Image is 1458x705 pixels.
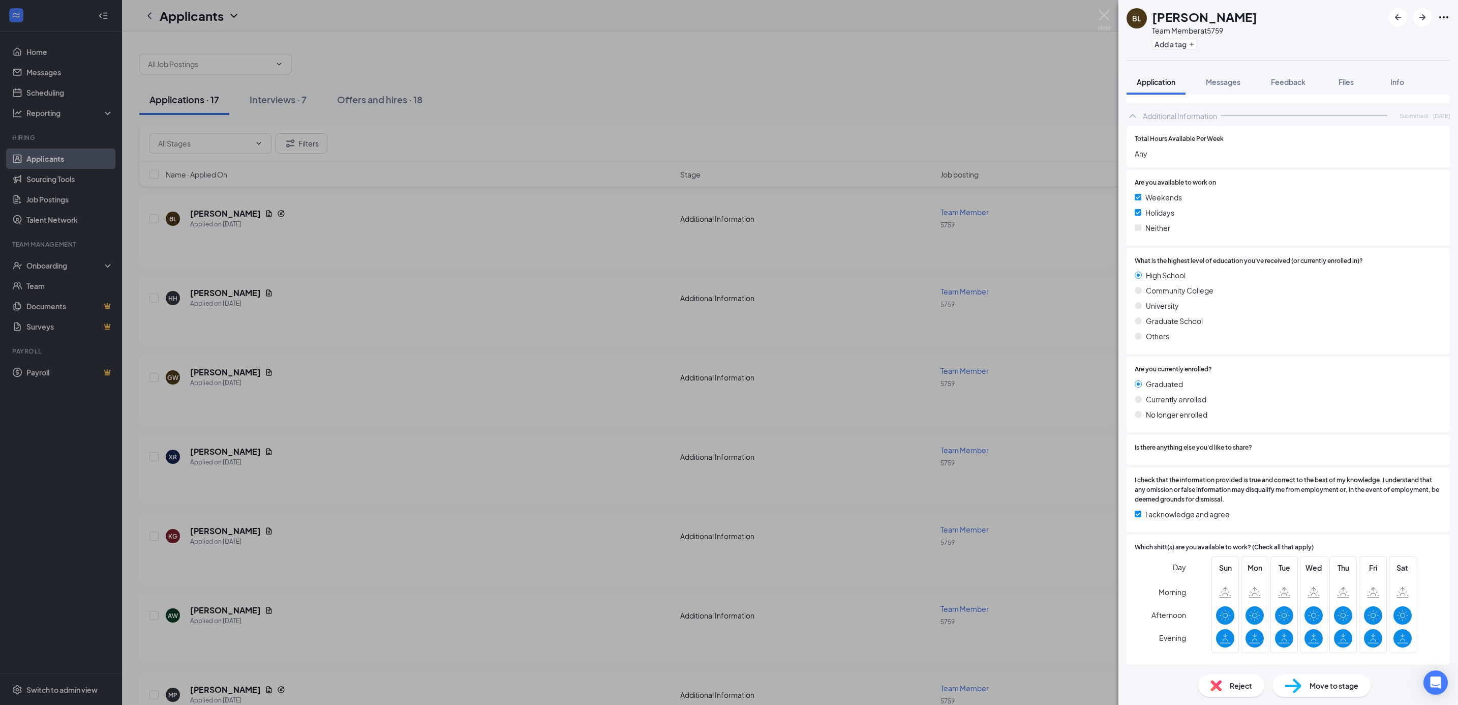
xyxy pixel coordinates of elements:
[1173,562,1186,573] span: Day
[1304,562,1323,573] span: Wed
[1146,270,1186,281] span: High School
[1230,680,1252,691] span: Reject
[1135,365,1212,374] span: Are you currently enrolled?
[1159,583,1186,601] span: Morning
[1246,562,1264,573] span: Mon
[1137,77,1175,86] span: Application
[1146,394,1206,405] span: Currently enrolled
[1145,222,1170,233] span: Neither
[1364,562,1382,573] span: Fri
[1206,77,1240,86] span: Messages
[1152,8,1257,25] h1: [PERSON_NAME]
[1159,629,1186,647] span: Evening
[1152,39,1197,49] button: PlusAdd a tag
[1143,111,1217,121] div: Additional Information
[1216,562,1234,573] span: Sun
[1438,11,1450,23] svg: Ellipses
[1433,111,1450,120] span: [DATE]
[1392,11,1404,23] svg: ArrowLeftNew
[1310,680,1358,691] span: Move to stage
[1135,148,1442,159] span: Any
[1423,670,1448,695] div: Open Intercom Messenger
[1416,11,1429,23] svg: ArrowRight
[1132,13,1141,23] div: BL
[1146,409,1207,420] span: No longer enrolled
[1146,378,1183,390] span: Graduated
[1135,134,1224,144] span: Total Hours Available Per Week
[1145,509,1230,520] span: I acknowledge and agree
[1389,8,1407,26] button: ArrowLeftNew
[1146,285,1213,296] span: Community College
[1135,476,1442,505] span: I check that the information provided is true and correct to the best of my knowledge. I understa...
[1145,192,1182,203] span: Weekends
[1413,8,1432,26] button: ArrowRight
[1145,207,1174,218] span: Holidays
[1151,606,1186,624] span: Afternoon
[1135,543,1314,552] span: Which shift(s) are you available to work? (Check all that apply)
[1339,77,1354,86] span: Files
[1393,562,1412,573] span: Sat
[1135,178,1216,188] span: Are you available to work on
[1275,562,1293,573] span: Tue
[1146,300,1179,311] span: University
[1135,256,1363,266] span: What is the highest level of education you've received (or currently enrolled in)?
[1135,443,1252,453] span: Is there anything else you'd like to share?
[1334,562,1352,573] span: Thu
[1146,331,1169,342] span: Others
[1390,77,1404,86] span: Info
[1127,110,1139,122] svg: ChevronUp
[1400,111,1429,120] span: Submitted:
[1146,315,1203,327] span: Graduate School
[1189,41,1195,47] svg: Plus
[1271,77,1305,86] span: Feedback
[1152,25,1257,36] div: Team Member at 5759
